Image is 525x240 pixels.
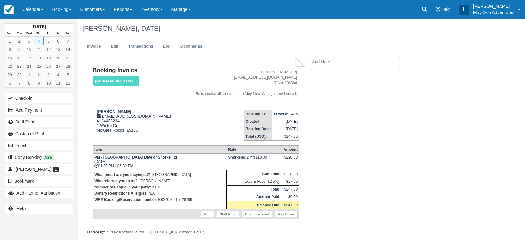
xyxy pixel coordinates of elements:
a: Edit [106,40,123,53]
p: : N/A [94,190,225,196]
a: 18 [34,54,43,62]
a: 11 [34,45,43,54]
a: 9 [15,45,24,54]
a: 29 [5,71,15,79]
div: L [459,5,469,15]
th: Booking Date: [244,125,272,133]
a: Help [5,204,73,214]
strong: WRP Booking/Reservation number [94,197,156,202]
strong: Snorkeler [228,155,246,159]
div: Tours Reservations [TECHNICAL_ID] (Belmopan, CY, BZ) [87,230,305,234]
a: 19 [44,54,53,62]
th: Sat [53,30,63,37]
a: 15 [5,54,15,62]
strong: FRVN-090425 [274,112,298,116]
p: : BB24090415220709 [94,196,225,203]
a: 2 [15,37,24,45]
a: 6 [5,79,15,87]
strong: What resort are you staying at? [94,173,150,177]
strong: Dietary Restrictions/Allergies [94,191,146,196]
span: $110.00 [253,155,267,159]
em: [GEOGRAPHIC_DATA] [93,76,139,86]
strong: Number of People in your party [94,185,150,189]
a: 7 [63,37,73,45]
a: 6 [53,37,63,45]
p: : 2 PX [94,184,225,190]
a: 27 [53,62,63,71]
a: 4 [53,71,63,79]
button: Add Partner Attribution [5,188,73,198]
a: 4 [34,37,43,45]
a: 20 [53,54,63,62]
div: $220.00 [284,155,298,164]
th: Wed [24,30,34,37]
a: Log [158,40,175,53]
p: [PERSON_NAME] [473,3,514,9]
i: Help [436,7,440,12]
a: Pay Now [275,211,298,217]
address: + [PHONE_NUMBER] [EMAIL_ADDRESS][DOMAIN_NAME] TIN # 206604 Please make all checks out to Muy-Ono ... [182,70,297,96]
a: [GEOGRAPHIC_DATA] [93,75,137,87]
th: Total: [226,185,282,193]
button: Bookmark [5,176,73,186]
a: 3 [44,71,53,79]
a: 2 [34,71,43,79]
a: 7 [15,79,24,87]
td: $27.50 [282,178,299,186]
a: 5 [44,37,53,45]
button: Email [5,141,73,150]
strong: [DATE] [31,24,46,29]
p: : [PERSON_NAME] [94,178,225,184]
a: 12 [44,45,53,54]
th: Amount Paid: [226,193,282,201]
td: [DATE] 01:30 PM - 05:30 PM [93,153,226,170]
div: [EMAIL_ADDRESS][DOMAIN_NAME] 4124438234 1 Winter Dr McKees Rocks, 15136 [93,109,180,140]
a: Transactions [124,40,158,53]
a: 14 [63,45,73,54]
th: Tue [15,30,24,37]
a: Customer Print [5,129,73,139]
th: Total (USD): [244,133,272,141]
strong: Source IP: [133,230,150,234]
th: Sun [63,30,73,37]
th: Mon [5,30,15,37]
a: 12 [63,79,73,87]
a: 16 [15,54,24,62]
th: Fri [44,30,53,37]
span: Help [441,7,451,12]
a: Customer Print [242,211,272,217]
td: [DATE] [272,125,299,133]
a: Staff Print [5,117,73,127]
a: 17 [24,54,34,62]
td: 2 @ [226,153,282,170]
th: Balance Due: [226,201,282,209]
h1: Booking Invoice [93,67,180,74]
a: 26 [44,62,53,71]
a: Edit [201,211,214,217]
a: 10 [24,45,34,54]
td: $220.00 [282,170,299,178]
a: 10 [44,79,53,87]
strong: $247.50 [284,203,298,207]
p: Muy'Ono Adventures [473,9,514,16]
strong: PM - [GEOGRAPHIC_DATA] Dive or Snorkel (2) [94,155,177,159]
h1: [PERSON_NAME], [82,25,467,32]
td: $247.50 [272,133,299,141]
a: 24 [24,62,34,71]
a: 22 [5,62,15,71]
a: 9 [34,79,43,87]
th: Amount [282,145,299,153]
span: [PERSON_NAME] [16,167,52,172]
th: Item [93,145,226,153]
a: [PERSON_NAME] 1 [5,164,73,174]
img: checkfront-main-nav-mini-logo.png [4,5,14,14]
a: 11 [53,79,63,87]
a: 3 [24,37,34,45]
a: 1 [5,37,15,45]
a: 8 [24,79,34,87]
a: 30 [15,71,24,79]
a: Documents [176,40,207,53]
td: $0.00 [282,193,299,201]
a: 13 [53,45,63,54]
td: [DATE] [272,118,299,125]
